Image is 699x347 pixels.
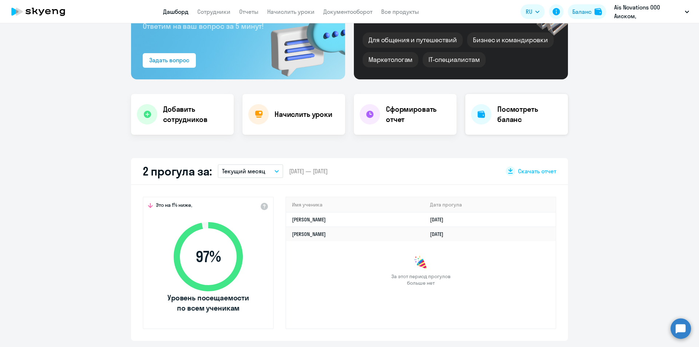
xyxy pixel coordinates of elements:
a: [PERSON_NAME] [292,216,326,223]
span: Уровень посещаемости по всем ученикам [166,293,250,313]
span: Скачать отчет [518,167,556,175]
div: Баланс [572,7,592,16]
a: [DATE] [430,231,449,237]
a: Отчеты [239,8,258,15]
h4: Добавить сотрудников [163,104,228,125]
span: Это на 1% ниже, [156,202,192,210]
th: Дата прогула [424,197,556,212]
a: Все продукты [381,8,419,15]
h4: Начислить уроки [275,109,332,119]
button: RU [521,4,545,19]
h2: 2 прогула за: [143,164,212,178]
button: Балансbalance [568,4,606,19]
h4: Сформировать отчет [386,104,451,125]
p: Текущий месяц [222,167,265,176]
span: 97 % [166,248,250,265]
a: [DATE] [430,216,449,223]
div: Маркетологам [363,52,418,67]
div: Для общения и путешествий [363,32,463,48]
h4: Посмотреть баланс [497,104,562,125]
a: Начислить уроки [267,8,315,15]
a: Документооборот [323,8,372,15]
img: balance [595,8,602,15]
a: Сотрудники [197,8,230,15]
span: За этот период прогулов больше нет [390,273,451,286]
button: Задать вопрос [143,53,196,68]
button: Ais Novations ООО Аиском, [GEOGRAPHIC_DATA], ООО [611,3,693,20]
a: Дашборд [163,8,189,15]
div: Задать вопрос [149,56,189,64]
div: IT-специалистам [423,52,485,67]
th: Имя ученика [286,197,424,212]
div: Бизнес и командировки [467,32,554,48]
a: [PERSON_NAME] [292,231,326,237]
span: RU [526,7,532,16]
img: congrats [414,256,428,270]
span: [DATE] — [DATE] [289,167,328,175]
p: Ais Novations ООО Аиском, [GEOGRAPHIC_DATA], ООО [614,3,682,20]
button: Текущий месяц [218,164,283,178]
